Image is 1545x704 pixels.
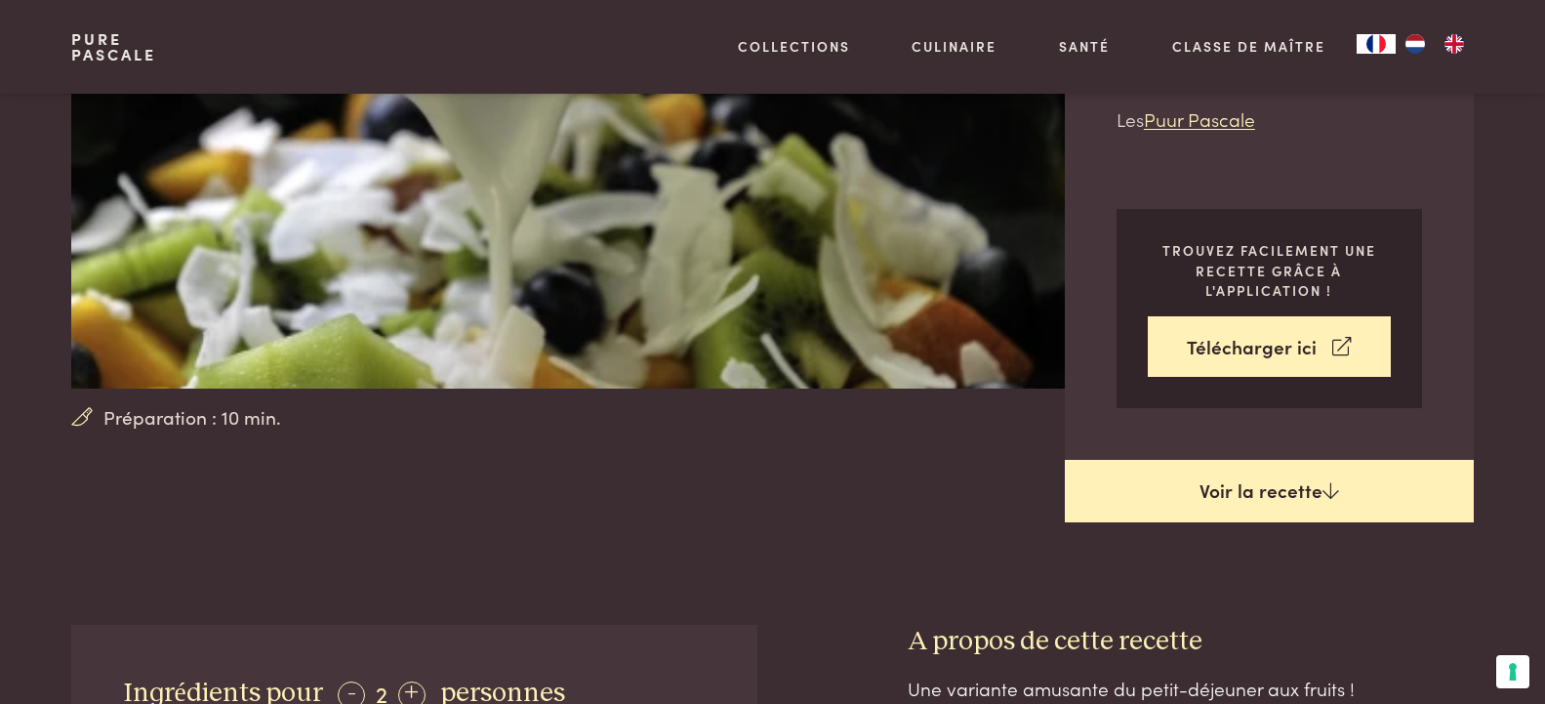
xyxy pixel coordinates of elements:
[1357,34,1396,54] div: Language
[1148,240,1391,301] p: Trouvez facilement une recette grâce à l'application !
[1435,34,1474,54] a: EN
[908,675,1474,703] div: Une variante amusante du petit-déjeuner aux fruits !
[908,625,1474,659] h3: A propos de cette recette
[1496,655,1529,688] button: Vos préférences en matière de consentement pour les technologies de suivi
[1172,36,1325,57] a: Classe de maître
[71,31,156,62] a: PurePascale
[912,36,996,57] a: Culinaire
[1148,316,1391,378] a: Télécharger ici
[1144,105,1255,132] a: Puur Pascale
[1065,460,1474,522] a: Voir la recette
[103,403,281,432] span: Préparation : 10 min.
[1059,36,1110,57] a: Santé
[1396,34,1435,54] a: NL
[1357,34,1474,54] aside: Language selected: Français
[1117,105,1422,134] p: Les
[1396,34,1474,54] ul: Language list
[738,36,850,57] a: Collections
[1357,34,1396,54] a: FR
